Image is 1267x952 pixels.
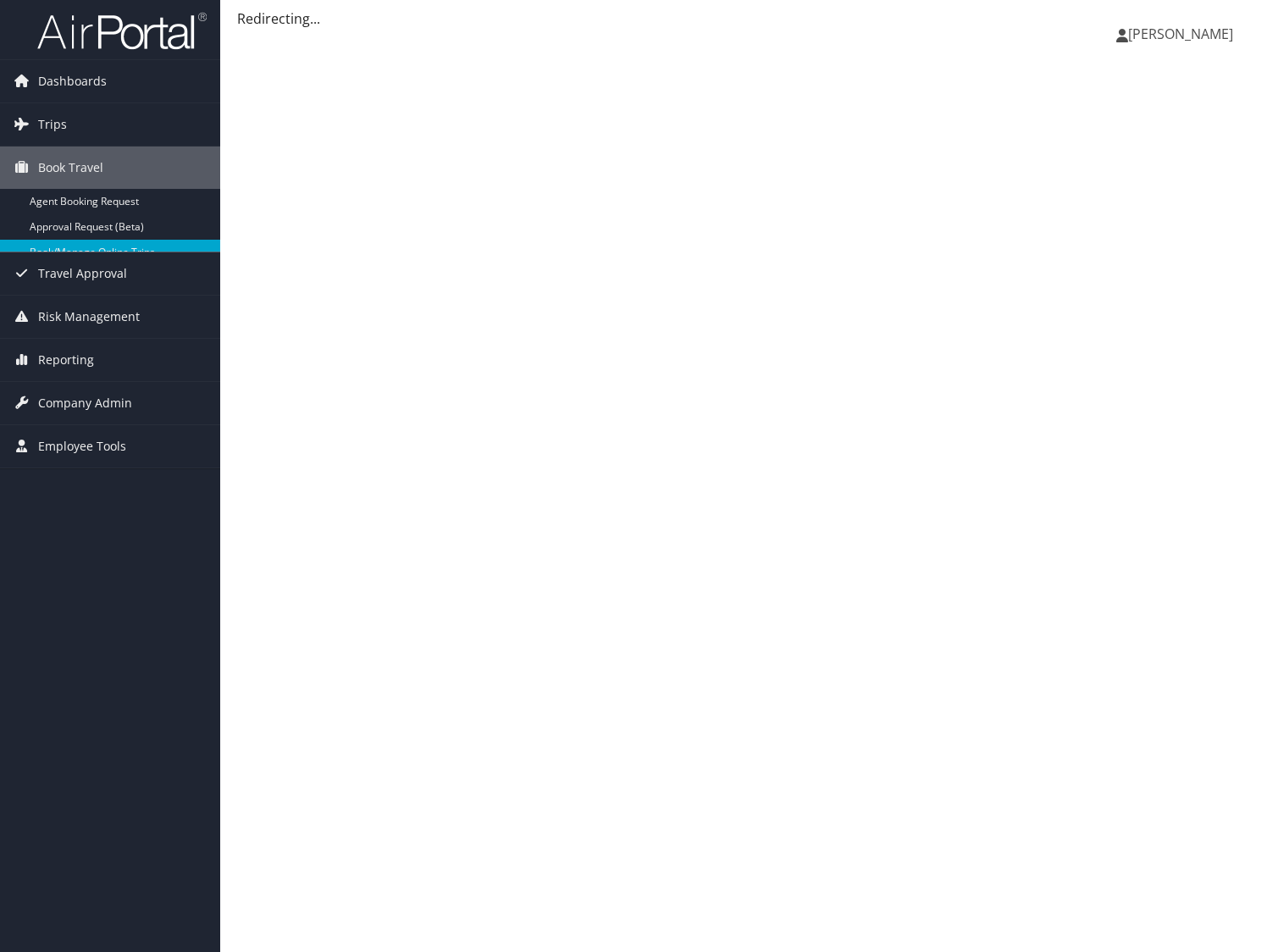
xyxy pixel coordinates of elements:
span: Company Admin [38,382,132,424]
span: Risk Management [38,296,140,338]
span: [PERSON_NAME] [1128,25,1233,43]
span: Book Travel [38,147,103,189]
span: Employee Tools [38,425,126,468]
div: Redirecting... [237,8,1250,29]
a: [PERSON_NAME] [1116,8,1250,59]
span: Dashboards [38,60,107,102]
span: Trips [38,103,67,146]
span: Reporting [38,339,94,381]
span: Travel Approval [38,252,127,295]
img: airportal-logo.png [37,11,207,51]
